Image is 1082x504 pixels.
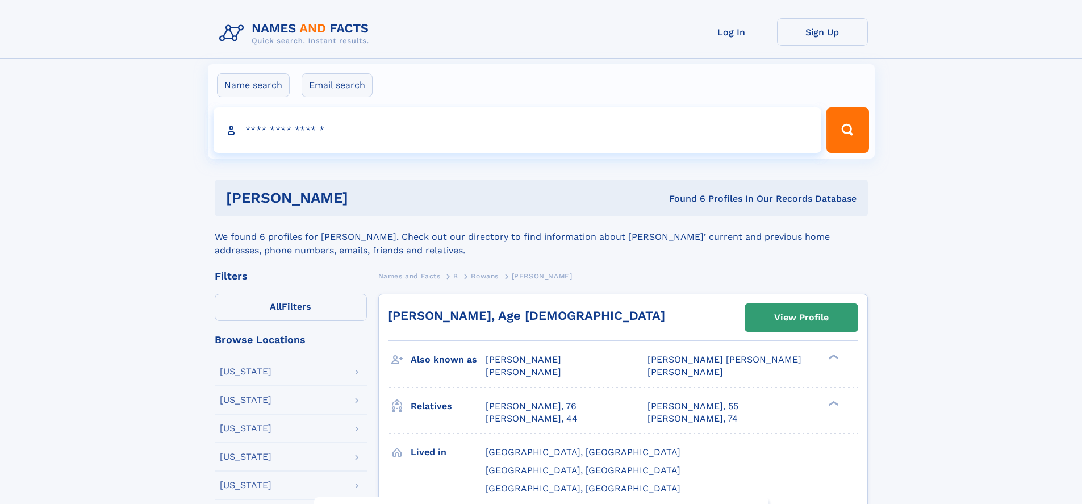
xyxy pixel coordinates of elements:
img: Logo Names and Facts [215,18,378,49]
span: [PERSON_NAME] [486,354,561,365]
a: B [453,269,458,283]
div: [US_STATE] [220,367,271,376]
h3: Lived in [411,443,486,462]
a: Sign Up [777,18,868,46]
div: [US_STATE] [220,395,271,405]
div: We found 6 profiles for [PERSON_NAME]. Check out our directory to find information about [PERSON_... [215,216,868,257]
span: [GEOGRAPHIC_DATA], [GEOGRAPHIC_DATA] [486,465,680,476]
div: ❯ [826,399,839,407]
a: View Profile [745,304,858,331]
a: [PERSON_NAME], 74 [647,413,738,425]
div: View Profile [774,305,829,331]
h3: Relatives [411,397,486,416]
button: Search Button [826,107,868,153]
input: search input [214,107,822,153]
span: [PERSON_NAME] [512,272,573,280]
div: Filters [215,271,367,281]
div: [US_STATE] [220,452,271,461]
span: B [453,272,458,280]
a: [PERSON_NAME], 55 [647,400,738,413]
a: [PERSON_NAME], Age [DEMOGRAPHIC_DATA] [388,309,665,323]
span: [GEOGRAPHIC_DATA], [GEOGRAPHIC_DATA] [486,483,680,494]
a: Bowans [471,269,499,283]
h1: [PERSON_NAME] [226,191,509,205]
div: Browse Locations [215,335,367,345]
h3: Also known as [411,350,486,369]
label: Name search [217,73,290,97]
span: Bowans [471,272,499,280]
a: [PERSON_NAME], 44 [486,413,578,425]
div: [US_STATE] [220,481,271,490]
a: Log In [686,18,777,46]
span: [PERSON_NAME] [647,366,723,377]
label: Email search [302,73,373,97]
span: [GEOGRAPHIC_DATA], [GEOGRAPHIC_DATA] [486,447,680,457]
label: Filters [215,294,367,321]
div: [US_STATE] [220,424,271,433]
div: Found 6 Profiles In Our Records Database [508,193,857,205]
div: ❯ [826,353,839,361]
span: [PERSON_NAME] [PERSON_NAME] [647,354,801,365]
a: Names and Facts [378,269,441,283]
span: [PERSON_NAME] [486,366,561,377]
span: All [270,301,282,312]
a: [PERSON_NAME], 76 [486,400,576,413]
